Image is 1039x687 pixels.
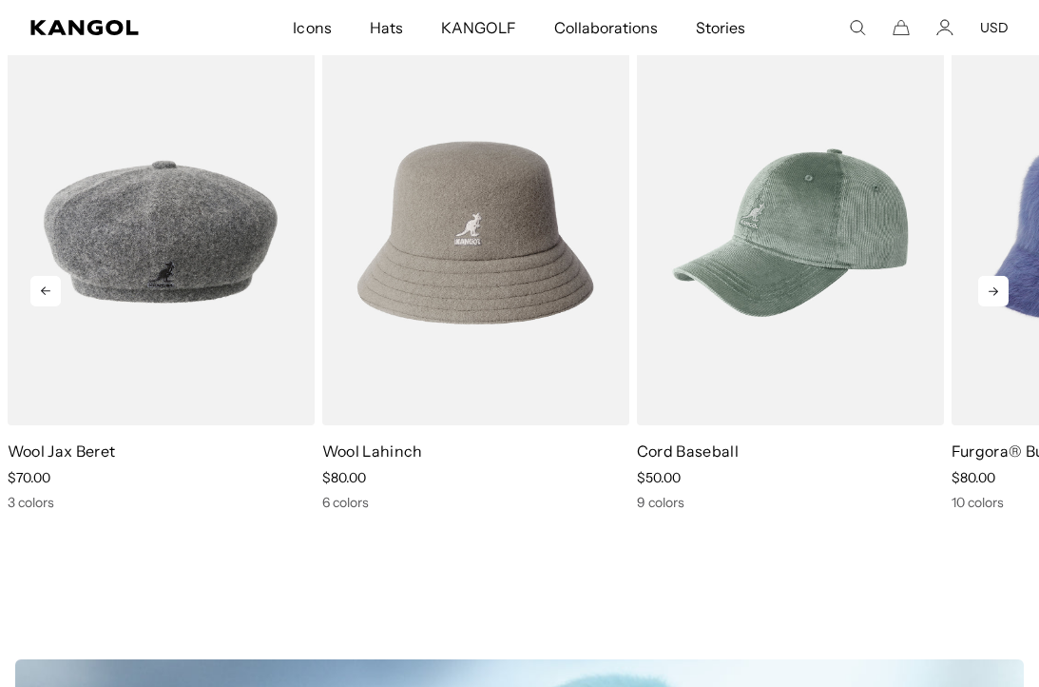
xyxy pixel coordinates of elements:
[322,40,629,425] img: color-warm-grey
[322,441,629,461] p: Wool Lahinch
[8,441,315,461] p: Wool Jax Beret
[936,19,953,36] a: Account
[315,40,629,511] div: 9 of 13
[980,19,1009,36] button: USD
[637,494,944,511] div: 9 colors
[637,40,944,425] img: color-sage-green
[952,469,995,486] span: $80.00
[637,441,944,461] p: Cord Baseball
[8,40,315,425] img: color-flannel
[629,40,944,511] div: 10 of 13
[637,469,681,486] span: $50.00
[30,20,193,35] a: Kangol
[8,469,50,486] span: $70.00
[8,494,315,511] div: 3 colors
[322,494,629,511] div: 6 colors
[893,19,910,36] button: Cart
[849,19,866,36] summary: Search here
[322,469,366,486] span: $80.00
